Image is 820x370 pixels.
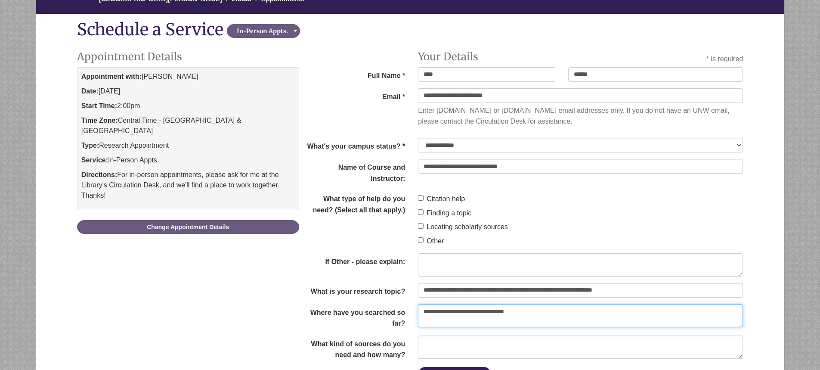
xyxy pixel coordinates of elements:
strong: Date: [81,87,99,95]
div: Schedule a Service [77,20,227,38]
input: Citation help [418,195,424,201]
p: Central Time - [GEOGRAPHIC_DATA] & [GEOGRAPHIC_DATA] [81,115,295,136]
p: [DATE] [81,86,295,96]
input: Other [418,237,424,243]
h2: Your Details [418,51,555,62]
strong: Type: [81,142,99,149]
label: Name of Course and Instructor: [299,159,412,184]
button: In-Person Appts. [227,24,300,38]
label: What is your research topic? [299,283,412,297]
label: What kind of sources do you need and how many? [299,336,412,361]
label: Email * [299,88,412,103]
label: Citation help [418,193,465,205]
label: Finding a topic [418,208,471,219]
strong: Time Zone: [81,117,118,124]
p: 2:00pm [81,101,295,111]
strong: Service: [81,156,108,164]
strong: Appointment with: [81,73,142,80]
label: Other [418,236,444,247]
input: Finding a topic [418,209,424,215]
label: Locating scholarly sources [418,221,508,233]
strong: Directions: [81,171,118,178]
legend: What type of help do you need? (Select all that apply.) [299,190,412,215]
label: If Other - please explain: [299,253,412,267]
div: In-Person Appts. [229,27,295,35]
div: Enter [DOMAIN_NAME] or [DOMAIN_NAME] email addresses only. If you do not have an UNW email, pleas... [418,105,743,127]
label: What's your campus status? * [299,138,412,152]
a: Change Appointment Details [77,220,299,234]
p: Research Appointment [81,140,295,151]
h2: Appointment Details [77,51,299,62]
span: Full Name * [299,67,412,81]
p: For in-person appointments, please ask for me at the Library's Circulation Desk, and we'll find a... [81,170,295,201]
strong: Start Time: [81,102,117,109]
p: [PERSON_NAME] [81,72,295,82]
p: In-Person Appts. [81,155,295,165]
div: * is required [706,53,743,65]
input: Locating scholarly sources [418,223,424,229]
label: Where have you searched so far? [299,304,412,329]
